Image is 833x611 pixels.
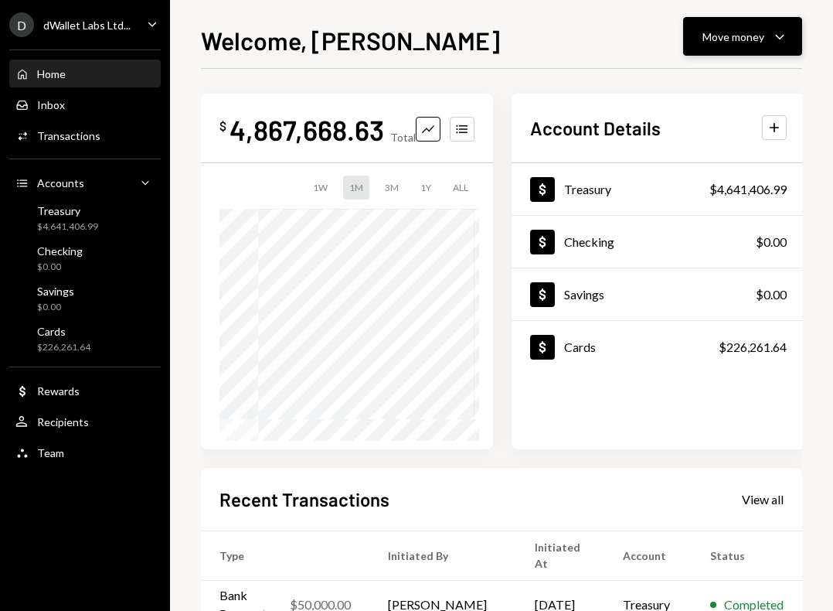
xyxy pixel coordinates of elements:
[37,220,98,234] div: $4,641,406.99
[343,176,369,200] div: 1M
[516,531,604,580] th: Initiated At
[564,340,596,354] div: Cards
[9,320,161,357] a: Cards$226,261.64
[512,321,805,373] a: Cards$226,261.64
[414,176,437,200] div: 1Y
[379,176,405,200] div: 3M
[37,384,80,398] div: Rewards
[9,169,161,196] a: Accounts
[43,19,131,32] div: dWallet Labs Ltd...
[683,17,802,56] button: Move money
[37,244,83,258] div: Checking
[742,490,784,507] a: View all
[742,492,784,507] div: View all
[709,180,787,199] div: $4,641,406.99
[564,287,604,302] div: Savings
[512,216,805,268] a: Checking$0.00
[447,176,474,200] div: ALL
[564,182,611,196] div: Treasury
[604,531,692,580] th: Account
[229,112,384,147] div: 4,867,668.63
[512,163,805,215] a: Treasury$4,641,406.99
[692,531,802,580] th: Status
[37,415,89,428] div: Recipients
[37,204,98,217] div: Treasury
[201,25,500,56] h1: Welcome, [PERSON_NAME]
[9,121,161,149] a: Transactions
[37,325,90,338] div: Cards
[9,60,161,87] a: Home
[307,176,334,200] div: 1W
[9,240,161,277] a: Checking$0.00
[37,301,74,314] div: $0.00
[9,377,161,404] a: Rewards
[369,531,516,580] th: Initiated By
[37,129,100,142] div: Transactions
[9,439,161,466] a: Team
[756,233,787,251] div: $0.00
[390,131,416,144] div: Total
[9,408,161,435] a: Recipients
[37,261,83,274] div: $0.00
[530,115,661,141] h2: Account Details
[37,98,65,111] div: Inbox
[9,200,161,237] a: Treasury$4,641,406.99
[37,341,90,354] div: $226,261.64
[37,446,64,459] div: Team
[201,531,369,580] th: Type
[9,280,161,317] a: Savings$0.00
[9,12,34,37] div: D
[37,285,74,298] div: Savings
[37,176,84,189] div: Accounts
[719,338,787,357] div: $226,261.64
[756,285,787,304] div: $0.00
[9,90,161,118] a: Inbox
[702,29,764,45] div: Move money
[564,234,614,249] div: Checking
[219,118,226,134] div: $
[37,67,66,80] div: Home
[219,486,389,512] h2: Recent Transactions
[512,268,805,320] a: Savings$0.00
